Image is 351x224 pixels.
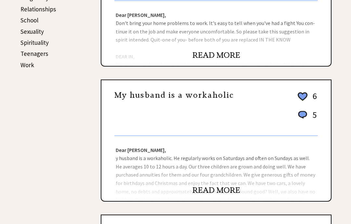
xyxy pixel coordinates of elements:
[101,136,331,201] div: y husband is a workaholic. He regularly works on Saturdays and often on Sundays as well. He avera...
[20,39,49,46] a: Spirituality
[309,109,317,127] td: 5
[114,90,234,100] a: My husband is a workaholic
[20,61,34,69] a: Work
[192,185,240,195] a: READ MORE
[297,91,308,102] img: heart_outline%202.png
[192,50,240,60] a: READ MORE
[297,110,308,120] img: message_round%201.png
[116,147,166,153] strong: Dear [PERSON_NAME],
[309,91,317,109] td: 6
[116,12,166,18] strong: Dear [PERSON_NAME],
[20,16,38,24] a: School
[20,50,48,57] a: Teenagers
[101,1,331,66] div: Don't bring your home problems to work. It's easy to tell when you've had a fight You con-tinue i...
[20,28,44,35] a: Sexuality
[20,5,56,13] a: Relationships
